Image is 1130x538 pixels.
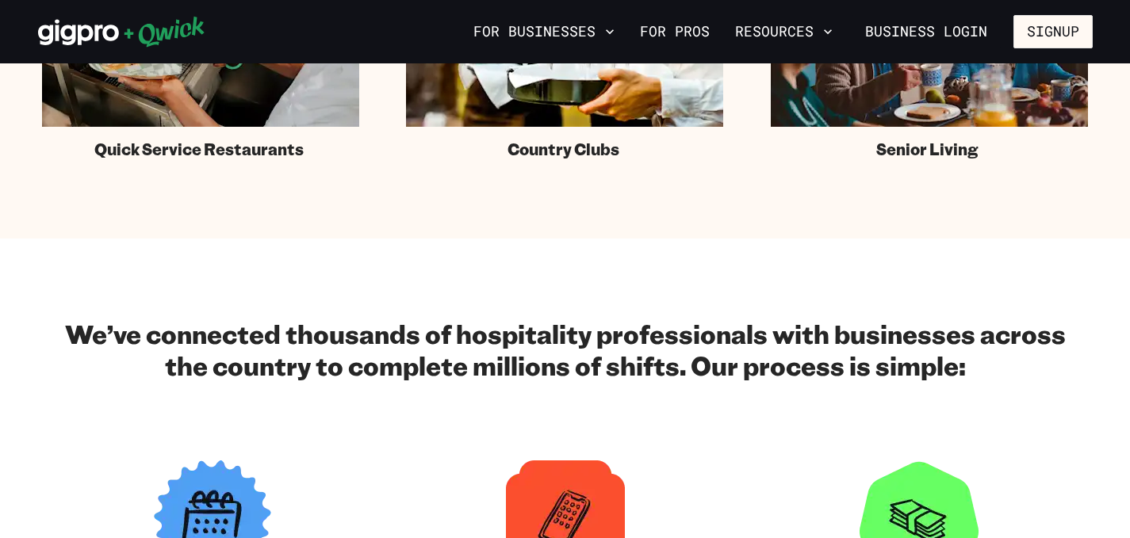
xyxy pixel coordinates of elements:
a: Business Login [852,15,1001,48]
span: Quick Service Restaurants [94,139,304,159]
button: Resources [729,18,839,45]
button: Signup [1013,15,1093,48]
span: Senior Living [876,139,979,159]
button: For Businesses [467,18,621,45]
a: For Pros [634,18,716,45]
h2: We’ve connected thousands of hospitality professionals with businesses across the country to comp... [54,318,1077,381]
span: Country Clubs [508,139,619,159]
